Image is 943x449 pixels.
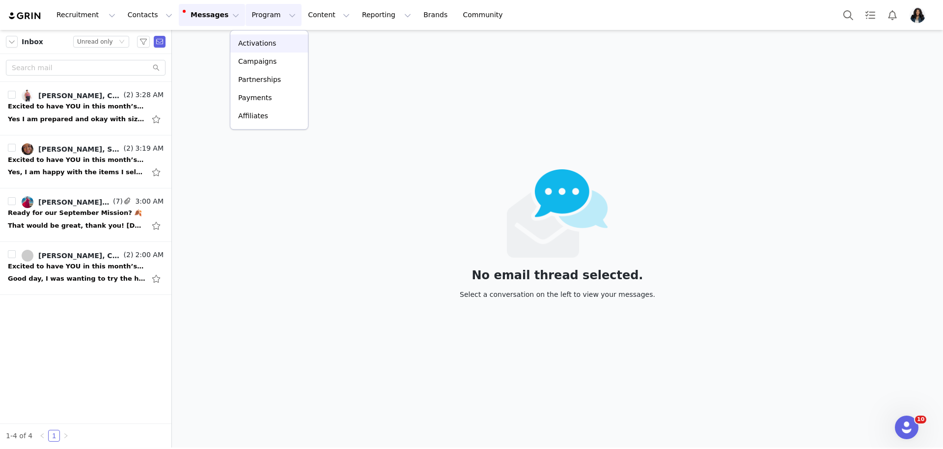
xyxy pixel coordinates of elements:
img: 50014deb-50cc-463a-866e-1dfcd7f1078d.jpg [910,7,925,23]
i: icon: down [119,39,125,46]
button: Recruitment [51,4,121,26]
button: Content [302,4,356,26]
button: Profile [904,7,935,23]
a: Community [457,4,513,26]
i: icon: left [39,433,45,439]
div: Ready for our September Mission? 🍂 [8,208,142,218]
p: Activations [238,38,276,49]
button: Contacts [122,4,178,26]
div: [PERSON_NAME], Crew Shapermint [38,252,122,260]
div: [PERSON_NAME], SEQUINED BY SIERRA, Crew Shapermint [38,145,122,153]
div: Excited to have YOU in this month’s missions! [8,155,145,165]
button: Reporting [356,4,417,26]
button: Program [246,4,302,26]
li: 1-4 of 4 [6,430,32,442]
a: 1 [49,430,59,441]
a: Brands [417,4,456,26]
img: 97caae25-0233-43c1-8321-0d00974d8981.jpg [22,196,33,208]
a: [PERSON_NAME], Dreamsofrim, Crew Shapermint [22,196,111,208]
li: Next Page [60,430,72,442]
li: 1 [48,430,60,442]
div: Select a conversation on the left to view your messages. [460,289,655,300]
a: [PERSON_NAME], Crew Shapermint [22,250,122,262]
div: Good day, I was wanting to try the high waisted tights in Burgundy in 3x but they are always sold... [8,274,145,284]
div: Excited to have YOU in this month’s missions! [8,102,145,111]
div: [PERSON_NAME], Crew Shapermint [38,92,122,100]
div: [PERSON_NAME], Dreamsofrim, Crew Shapermint [38,198,111,206]
button: Search [837,4,859,26]
div: That would be great, thank you! On Mon, Sep 1, 2025 at 1:21 PM Crew Shapermint <shapermintcrew@sh... [8,221,145,231]
span: (7) [111,196,123,207]
button: Notifications [882,4,903,26]
img: a9b0c15c-dae2-41e6-a18e-1ec09078d874.jpg [22,143,33,155]
img: grin logo [8,11,42,21]
button: Messages [179,4,245,26]
p: Payments [238,93,272,103]
div: Yes, I am happy with the items I selected and will post in the time frame set forth. Thank you Se... [8,167,145,177]
a: [PERSON_NAME], Crew Shapermint [22,90,122,102]
div: No email thread selected. [460,270,655,281]
p: Campaigns [238,56,277,67]
span: Send Email [154,36,166,48]
a: [PERSON_NAME], SEQUINED BY SIERRA, Crew Shapermint [22,143,122,155]
input: Search mail [6,60,166,76]
i: icon: right [63,433,69,439]
p: Partnerships [238,75,281,85]
img: 7018e5b1-2243-469d-8206-b07ab46cb359.jpg [22,90,33,102]
div: Excited to have YOU in this month’s missions! [8,262,145,271]
i: icon: search [153,64,160,71]
iframe: Intercom live chat [895,416,918,439]
div: Yes I am prepared and okay with sizes ! Karen Scott On Sep 1, 2025, at 12:23 PM, Crew Shapermint ... [8,114,145,124]
li: Previous Page [36,430,48,442]
p: Affiliates [238,111,268,121]
div: Unread only [77,36,113,47]
span: Inbox [22,37,43,47]
a: Tasks [860,4,881,26]
span: 10 [915,416,926,423]
img: emails-empty2x.png [507,169,609,258]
